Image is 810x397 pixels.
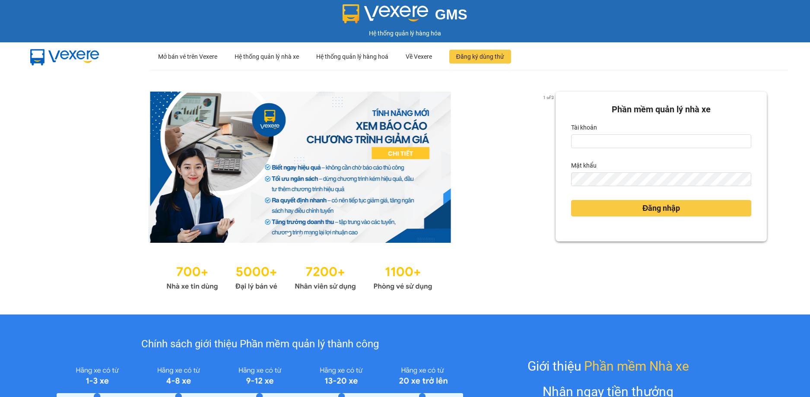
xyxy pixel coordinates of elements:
[435,6,467,22] span: GMS
[456,52,504,61] span: Đăng ký dùng thử
[287,232,291,236] li: slide item 1
[571,200,751,216] button: Đăng nhập
[449,50,511,64] button: Đăng ký dùng thử
[298,232,301,236] li: slide item 2
[343,4,428,23] img: logo 2
[543,92,556,243] button: next slide / item
[235,43,299,70] div: Hệ thống quản lý nhà xe
[584,356,689,376] span: Phần mềm Nhà xe
[571,121,597,134] label: Tài khoản
[527,356,689,376] div: Giới thiệu
[316,43,388,70] div: Hệ thống quản lý hàng hoá
[57,336,463,353] div: Chính sách giới thiệu Phần mềm quản lý thành công
[571,134,751,148] input: Tài khoản
[642,202,680,214] span: Đăng nhập
[571,159,597,172] label: Mật khẩu
[343,13,467,20] a: GMS
[166,260,432,293] img: Statistics.png
[43,92,55,243] button: previous slide / item
[571,172,751,186] input: Mật khẩu
[571,103,751,116] div: Phần mềm quản lý nhà xe
[540,92,556,103] p: 1 of 3
[22,42,108,71] img: mbUUG5Q.png
[2,29,808,38] div: Hệ thống quản lý hàng hóa
[308,232,311,236] li: slide item 3
[158,43,217,70] div: Mở bán vé trên Vexere
[406,43,432,70] div: Về Vexere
